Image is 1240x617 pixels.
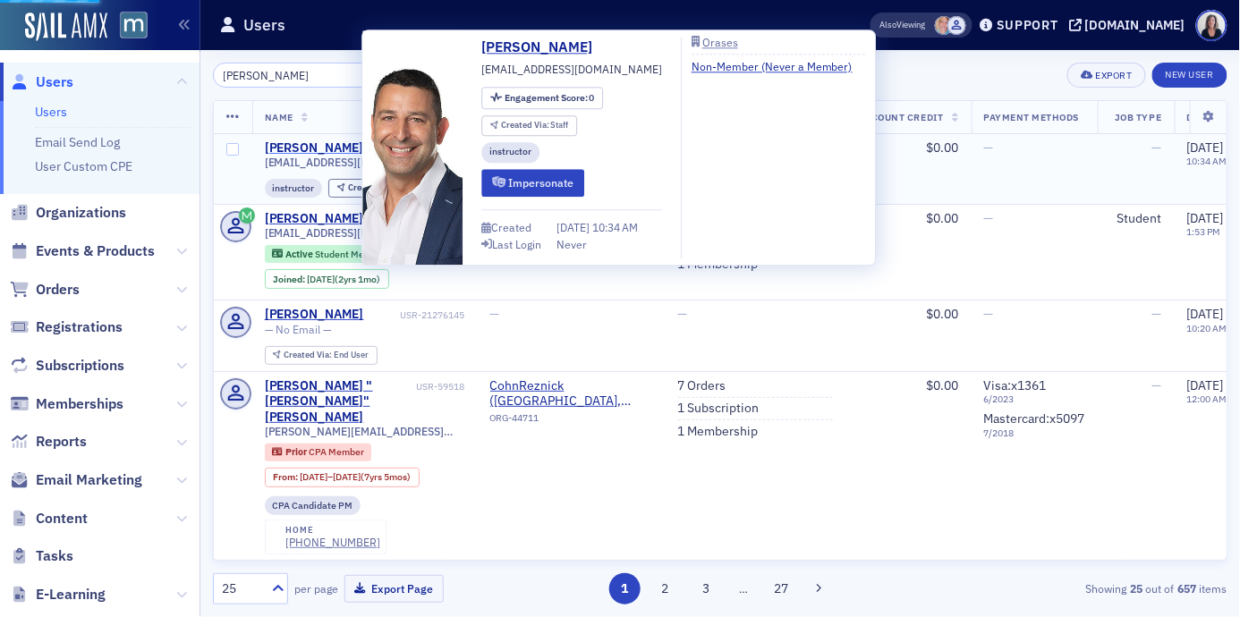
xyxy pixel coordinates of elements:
[501,121,569,131] div: Staff
[307,273,335,285] span: [DATE]
[25,13,107,41] img: SailAMX
[36,432,87,452] span: Reports
[367,309,465,321] div: USR-21276145
[36,203,126,223] span: Organizations
[1187,306,1224,322] span: [DATE]
[265,226,446,240] span: [EMAIL_ADDRESS][DOMAIN_NAME]
[417,381,465,393] div: USR-59518
[481,169,584,197] button: Impersonate
[880,19,897,30] div: Also
[556,236,587,252] div: Never
[492,240,541,249] div: Last Login
[309,445,364,458] span: CPA Member
[265,179,323,198] div: instructor
[692,37,866,47] a: Orases
[35,104,67,120] a: Users
[294,580,338,596] label: per page
[10,203,126,223] a: Organizations
[902,580,1227,596] div: Showing out of items
[10,546,73,566] a: Tasks
[307,274,380,285] div: (2yrs 1mo)
[997,17,1058,33] div: Support
[1085,17,1185,33] div: [DOMAIN_NAME]
[490,378,653,410] span: CohnReznick (Bethesda, MD)
[1115,111,1161,123] span: Job Type
[678,378,726,394] a: 7 Orders
[490,378,653,410] a: CohnReznick ([GEOGRAPHIC_DATA], [GEOGRAPHIC_DATA])
[1187,322,1227,334] time: 10:20 AM
[10,432,87,452] a: Reports
[36,470,142,490] span: Email Marketing
[984,393,1085,405] span: 6 / 2023
[36,356,124,376] span: Subscriptions
[265,140,364,156] a: [PERSON_NAME]
[1175,580,1200,596] strong: 657
[692,58,866,74] a: Non-Member (Never a Member)
[348,183,416,193] div: Staff
[273,471,300,483] span: From :
[984,139,994,156] span: —
[265,156,446,169] span: [EMAIL_ADDRESS][DOMAIN_NAME]
[1187,210,1224,226] span: [DATE]
[265,307,364,323] a: [PERSON_NAME]
[984,410,1085,427] span: Mastercard : x5097
[505,93,595,103] div: 0
[984,111,1080,123] span: Payment Methods
[120,12,148,39] img: SailAMX
[491,224,531,233] div: Created
[691,573,722,604] button: 3
[272,446,363,458] a: Prior CPA Member
[1069,19,1192,31] button: [DOMAIN_NAME]
[265,444,372,461] div: Prior: Prior: CPA Member
[1152,306,1162,322] span: —
[481,142,539,163] div: instructor
[678,401,760,417] a: 1 Subscription
[10,280,80,300] a: Orders
[592,221,638,235] span: 10:34 AM
[36,280,80,300] span: Orders
[273,274,307,285] span: Joined :
[35,158,132,174] a: User Custom CPE
[678,424,759,440] a: 1 Membership
[947,16,966,35] span: Justin Chase
[880,19,926,31] span: Viewing
[1067,63,1145,88] button: Export
[243,14,285,36] h1: Users
[505,91,590,104] span: Engagement Score :
[556,221,592,235] span: [DATE]
[285,525,380,536] div: home
[10,72,73,92] a: Users
[10,394,123,414] a: Memberships
[1127,580,1146,596] strong: 25
[265,346,378,365] div: Created Via: End User
[927,139,959,156] span: $0.00
[10,317,123,337] a: Registrations
[650,573,681,604] button: 2
[333,470,361,483] span: [DATE]
[490,412,653,430] div: ORG-44711
[609,573,641,604] button: 1
[265,245,395,263] div: Active: Active: Student Member
[284,349,334,360] span: Created Via :
[1152,139,1162,156] span: —
[222,579,261,598] div: 25
[1152,63,1227,88] a: New User
[265,378,414,426] a: [PERSON_NAME] "[PERSON_NAME]" [PERSON_NAME]
[285,248,315,260] span: Active
[36,394,123,414] span: Memberships
[927,306,959,322] span: $0.00
[265,211,364,227] a: [PERSON_NAME]
[490,306,500,322] span: —
[36,317,123,337] span: Registrations
[10,356,124,376] a: Subscriptions
[265,323,333,336] span: — No Email —
[265,111,293,123] span: Name
[265,496,361,514] div: CPA Candidate PM
[927,210,959,226] span: $0.00
[1187,393,1227,405] time: 12:00 AM
[935,16,954,35] span: Dee Sullivan
[984,306,994,322] span: —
